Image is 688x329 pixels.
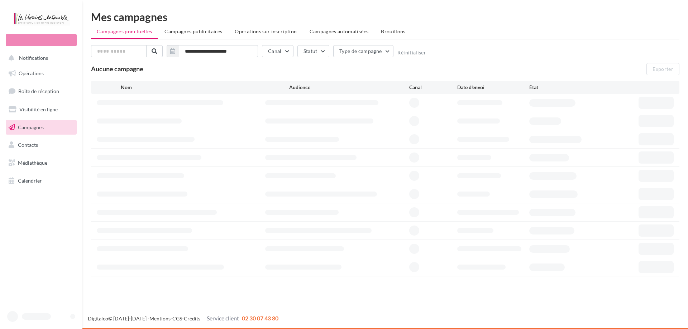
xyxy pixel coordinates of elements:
span: Notifications [19,55,48,61]
span: Campagnes publicitaires [164,28,222,34]
div: Mes campagnes [91,11,679,22]
div: Date d'envoi [457,84,529,91]
span: © [DATE]-[DATE] - - - [88,315,278,321]
span: Calendrier [18,178,42,184]
div: Nom [121,84,289,91]
div: Nouvelle campagne [6,34,77,46]
a: CGS [172,315,182,321]
a: Mentions [149,315,171,321]
span: 02 30 07 43 80 [242,315,278,321]
span: Service client [207,315,239,321]
span: Médiathèque [18,160,47,166]
div: État [529,84,601,91]
button: Canal [262,45,293,57]
span: Visibilité en ligne [19,106,58,112]
span: Operations sur inscription [235,28,297,34]
a: Calendrier [4,173,78,188]
span: Campagnes automatisées [310,28,369,34]
a: Contacts [4,137,78,153]
span: Contacts [18,142,38,148]
a: Digitaleo [88,315,108,321]
a: Crédits [184,315,200,321]
span: Aucune campagne [91,65,143,73]
a: Boîte de réception [4,83,78,99]
span: Boîte de réception [18,88,59,94]
span: Opérations [19,70,44,76]
div: Audience [289,84,409,91]
span: Campagnes [18,124,44,130]
a: Campagnes [4,120,78,135]
div: Canal [409,84,457,91]
a: Opérations [4,66,78,81]
a: Médiathèque [4,155,78,170]
button: Statut [297,45,329,57]
button: Exporter [646,63,679,75]
button: Réinitialiser [397,50,426,55]
span: Brouillons [381,28,406,34]
a: Visibilité en ligne [4,102,78,117]
button: Type de campagne [333,45,394,57]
